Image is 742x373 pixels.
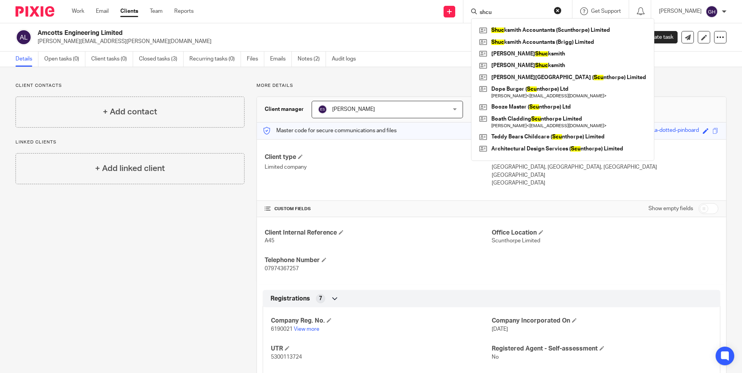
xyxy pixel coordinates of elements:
[91,52,133,67] a: Client tasks (0)
[139,52,184,67] a: Closed tasks (3)
[247,52,264,67] a: Files
[492,163,718,171] p: [GEOGRAPHIC_DATA], [GEOGRAPHIC_DATA], [GEOGRAPHIC_DATA]
[492,171,718,179] p: [GEOGRAPHIC_DATA]
[492,345,712,353] h4: Registered Agent - Self-assessment
[265,238,274,243] span: A45
[479,9,549,16] input: Search
[492,229,718,237] h4: Office Location
[150,7,163,15] a: Team
[271,345,491,353] h4: UTR
[270,295,310,303] span: Registrations
[96,7,109,15] a: Email
[492,179,718,187] p: [GEOGRAPHIC_DATA]
[492,326,508,332] span: [DATE]
[492,317,712,325] h4: Company Incorporated On
[706,5,718,18] img: svg%3E
[189,52,241,67] a: Recurring tasks (0)
[174,7,194,15] a: Reports
[270,52,292,67] a: Emails
[271,326,293,332] span: 6190021
[265,163,491,171] p: Limited company
[294,326,319,332] a: View more
[263,127,397,135] p: Master code for secure communications and files
[16,6,54,17] img: Pixie
[265,256,491,264] h4: Telephone Number
[633,31,678,43] a: Create task
[492,238,540,243] span: Scunthorpe Limited
[659,7,702,15] p: [PERSON_NAME]
[44,52,85,67] a: Open tasks (0)
[103,106,157,118] h4: + Add contact
[265,105,304,113] h3: Client manager
[16,83,244,89] p: Client contacts
[265,229,491,237] h4: Client Internal Reference
[72,7,84,15] a: Work
[318,105,327,114] img: svg%3E
[492,354,499,360] span: No
[265,206,491,212] h4: CUSTOM FIELDS
[38,38,621,45] p: [PERSON_NAME][EMAIL_ADDRESS][PERSON_NAME][DOMAIN_NAME]
[271,354,302,360] span: 5300113724
[95,162,165,174] h4: + Add linked client
[257,83,726,89] p: More details
[265,153,491,161] h4: Client type
[332,52,362,67] a: Audit logs
[38,29,504,37] h2: Amcotts Engineering Limited
[591,9,621,14] span: Get Support
[16,29,32,45] img: svg%3E
[554,7,562,14] button: Clear
[648,205,693,212] label: Show empty fields
[265,266,299,271] span: 07974367257
[16,52,38,67] a: Details
[319,295,322,302] span: 7
[332,107,375,112] span: [PERSON_NAME]
[271,317,491,325] h4: Company Reg. No.
[120,7,138,15] a: Clients
[298,52,326,67] a: Notes (2)
[16,139,244,145] p: Linked clients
